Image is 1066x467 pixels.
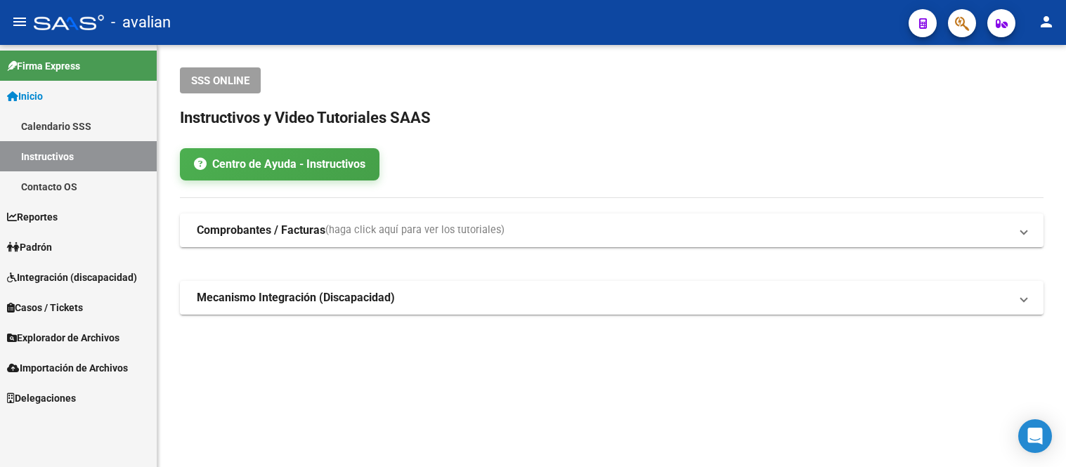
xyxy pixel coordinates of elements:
a: Centro de Ayuda - Instructivos [180,148,379,180]
mat-icon: person [1038,13,1055,30]
span: Casos / Tickets [7,300,83,315]
h2: Instructivos y Video Tutoriales SAAS [180,105,1044,131]
span: Delegaciones [7,390,76,406]
div: Open Intercom Messenger [1018,419,1052,453]
span: Explorador de Archivos [7,330,119,346]
span: - avalian [111,7,171,38]
span: Importación de Archivos [7,360,128,376]
mat-expansion-panel-header: Comprobantes / Facturas(haga click aquí para ver los tutoriales) [180,213,1044,247]
span: Firma Express [7,58,80,74]
mat-icon: menu [11,13,28,30]
strong: Comprobantes / Facturas [197,223,325,238]
strong: Mecanismo Integración (Discapacidad) [197,290,395,305]
span: Reportes [7,209,58,225]
span: (haga click aquí para ver los tutoriales) [325,223,505,238]
span: Integración (discapacidad) [7,270,137,285]
button: SSS ONLINE [180,67,261,93]
span: SSS ONLINE [191,74,249,87]
span: Padrón [7,239,52,255]
mat-expansion-panel-header: Mecanismo Integración (Discapacidad) [180,281,1044,315]
span: Inicio [7,88,43,104]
